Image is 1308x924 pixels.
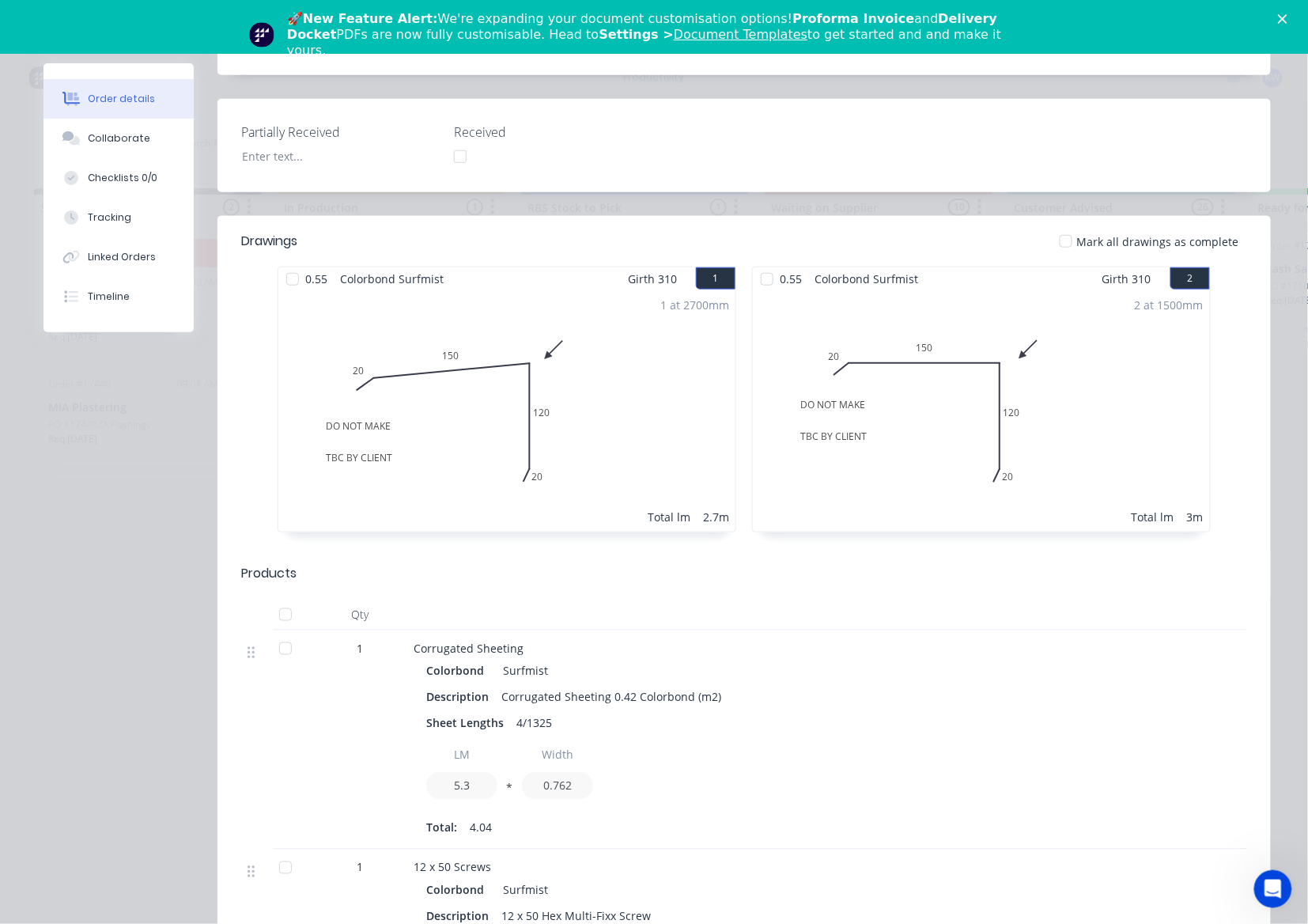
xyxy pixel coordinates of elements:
div: Description [426,686,495,709]
span: 1 [357,640,363,657]
a: Document Templates [674,27,807,42]
div: Tracking [88,210,131,225]
div: Sheet Lengths [426,712,510,735]
div: 1 at 2700mm [660,297,729,313]
div: DO NOT MAKETBC BY CLIENT20150120202 at 1500mmTotal lm3m [753,290,1210,532]
div: Close [1278,14,1294,24]
div: Order details [88,92,155,106]
b: Delivery Docket [287,11,997,42]
div: Total lm [1132,509,1174,525]
button: Collaborate [43,119,194,158]
div: Linked Orders [88,250,156,264]
iframe: Intercom live chat [1254,870,1292,908]
div: Checklists 0/0 [88,171,157,185]
span: 0.55 [773,267,808,290]
span: Total: [426,820,457,836]
div: Corrugated Sheeting 0.42 Colorbond (m2) [495,686,728,709]
div: Qty [312,599,407,631]
span: Mark all drawings as complete [1077,233,1239,250]
button: Timeline [43,277,194,316]
label: Partially Received [241,123,439,142]
div: 3m [1187,509,1204,525]
input: Value [426,772,497,800]
span: Colorbond Surfmist [808,267,924,290]
b: Proforma Invoice [792,11,914,26]
div: Timeline [88,290,130,304]
div: 🚀 We're expanding your document customisation options! and PDFs are now fully customisable. Head ... [287,11,1034,59]
button: Order details [43,79,194,119]
span: Girth 310 [628,267,677,290]
button: Linked Orders [43,237,194,277]
span: Corrugated Sheeting [414,641,524,656]
div: 2.7m [703,509,729,525]
span: 0.55 [299,267,334,290]
span: 12 x 50 Screws [414,860,491,875]
div: Drawings [241,232,297,251]
button: Checklists 0/0 [43,158,194,198]
span: 1 [357,859,363,876]
input: Label [426,741,497,769]
span: Colorbond Surfmist [334,267,450,290]
span: 4.04 [470,820,492,836]
div: Total lm [648,509,690,525]
button: 1 [696,267,735,290]
div: Surfmist [497,879,548,902]
img: Profile image for Team [249,22,274,47]
button: 2 [1170,267,1210,290]
div: Colorbond [426,879,490,902]
div: Products [241,564,297,583]
div: Surfmist [497,660,548,683]
input: Value [522,772,593,800]
label: Received [454,123,652,142]
span: Girth 310 [1102,267,1151,290]
b: New Feature Alert: [303,11,438,26]
div: Colorbond [426,660,490,683]
div: 2 at 1500mm [1135,297,1204,313]
div: 4/1325 [510,712,558,735]
button: Tracking [43,198,194,237]
input: Label [522,741,593,769]
b: Settings > [599,27,807,42]
div: DO NOT MAKETBC BY CLIENT20150120201 at 2700mmTotal lm2.7m [278,290,735,532]
div: Collaborate [88,131,150,146]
